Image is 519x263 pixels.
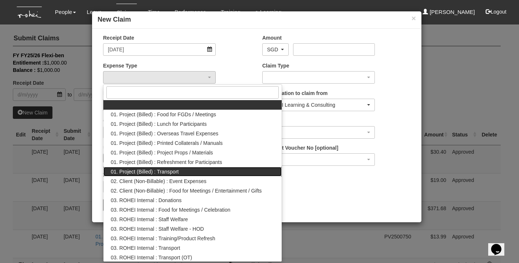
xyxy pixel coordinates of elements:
label: Claim Type [262,62,289,69]
label: Expense Type [103,62,137,69]
span: 01. Project (Billed) : Food for FGDs / Meetings [111,111,216,118]
label: Receipt Date [103,34,134,41]
span: 03. ROHEI Internal : Food for Meetings / Celebration [111,206,230,213]
div: SGD [267,46,279,53]
span: 02. Client (Non-Billable) : Event Expenses [111,178,206,185]
span: 01. Project (Billed) : Overseas Travel Expenses [111,130,218,137]
div: ROHEI Learning & Consulting [267,101,366,109]
label: Amount [262,34,282,41]
span: 01. Project (Billed) : Project Props / Materials [111,149,213,156]
span: 03. ROHEI Internal : Staff Welfare [111,216,188,223]
span: 01. Project (Billed) : Refreshment for Participants [111,158,222,166]
label: Payment Voucher No [optional] [262,144,338,151]
button: SGD [262,43,289,56]
span: 03. ROHEI Internal : Staff Welfare - HOD [111,225,204,233]
iframe: chat widget [488,234,512,256]
input: Search [106,86,279,99]
button: ROHEI Learning & Consulting [262,99,375,111]
label: Organisation to claim from [262,90,328,97]
span: 03. ROHEI Internal : Transport [111,244,180,252]
input: d/m/yyyy [103,43,216,56]
button: × [412,14,416,22]
span: 01. Project (Billed) : Printed Collaterals / Manuals [111,139,223,147]
span: 01. Project (Billed) : Transport [111,168,179,175]
span: 02. Client (Non-Billable) : Food for Meetings / Entertainment / Gifts [111,187,262,194]
span: 03. ROHEI Internal : Donations [111,197,182,204]
span: 03. ROHEI Internal : Training/Product Refresh [111,235,215,242]
b: New Claim [98,16,131,23]
span: 01. Project (Billed) : Lunch for Participants [111,120,206,128]
span: 03. ROHEI Internal : Transport (OT) [111,254,192,261]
